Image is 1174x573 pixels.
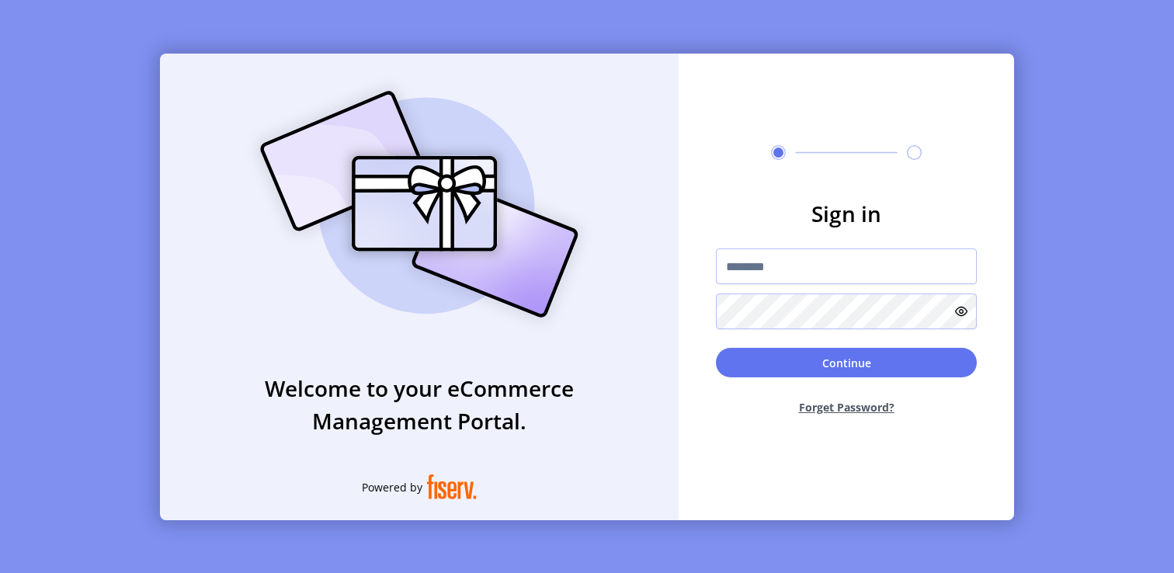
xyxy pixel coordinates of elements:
[237,74,602,335] img: card_Illustration.svg
[160,372,679,437] h3: Welcome to your eCommerce Management Portal.
[362,479,422,495] span: Powered by
[716,197,977,230] h3: Sign in
[716,348,977,377] button: Continue
[716,387,977,428] button: Forget Password?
